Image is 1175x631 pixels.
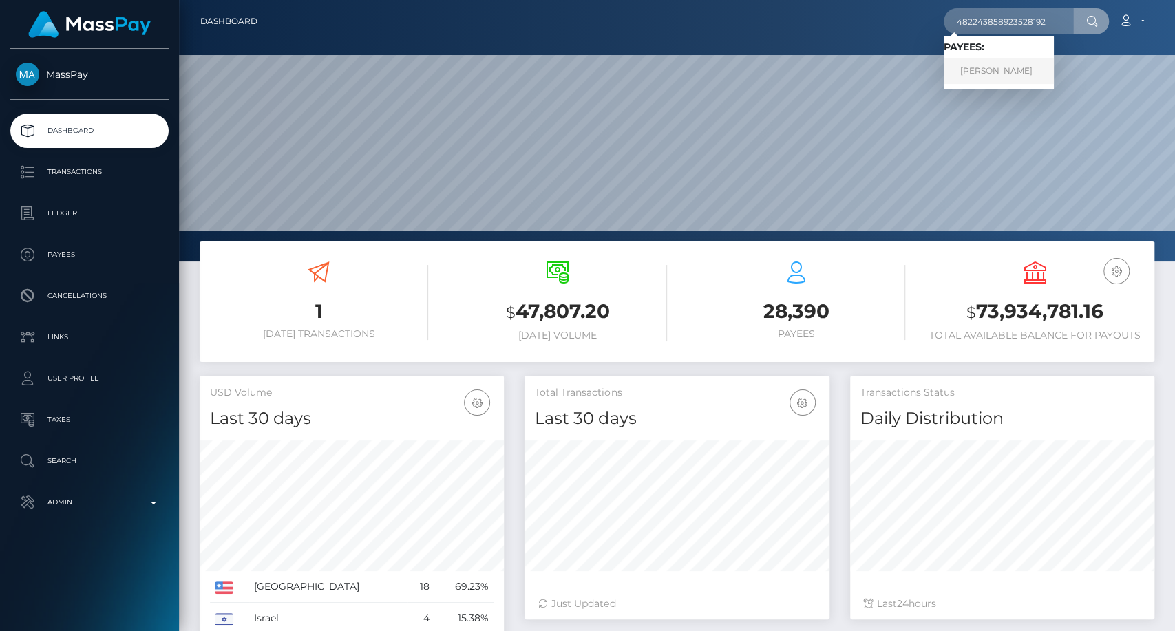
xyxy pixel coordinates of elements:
h6: Total Available Balance for Payouts [926,330,1144,341]
h4: Daily Distribution [860,407,1144,431]
a: Dashboard [10,114,169,148]
h6: Payees: [944,41,1054,53]
h5: Total Transactions [535,386,818,400]
input: Search... [944,8,1073,34]
h3: 28,390 [688,298,906,325]
h4: Last 30 days [535,407,818,431]
a: User Profile [10,361,169,396]
a: Payees [10,237,169,272]
h5: Transactions Status [860,386,1144,400]
p: Taxes [16,409,163,430]
a: Admin [10,485,169,520]
a: Transactions [10,155,169,189]
p: Ledger [16,203,163,224]
img: MassPay [16,63,39,86]
p: Transactions [16,162,163,182]
p: Search [16,451,163,471]
td: [GEOGRAPHIC_DATA] [249,571,407,603]
div: Last hours [864,597,1141,611]
a: [PERSON_NAME] [944,58,1054,84]
p: Admin [16,492,163,513]
a: Links [10,320,169,354]
span: MassPay [10,68,169,81]
p: User Profile [16,368,163,389]
p: Links [16,327,163,347]
a: Dashboard [200,7,257,36]
a: Search [10,444,169,478]
h6: Payees [688,328,906,340]
span: 24 [897,597,909,610]
small: $ [966,303,976,322]
small: $ [506,303,516,322]
h5: USD Volume [210,386,494,400]
p: Payees [16,244,163,265]
h3: 1 [210,298,428,325]
a: Ledger [10,196,169,231]
h6: [DATE] Volume [449,330,667,341]
img: MassPay Logo [28,11,151,38]
h3: 47,807.20 [449,298,667,326]
a: Taxes [10,403,169,437]
h4: Last 30 days [210,407,494,431]
h3: 73,934,781.16 [926,298,1144,326]
p: Cancellations [16,286,163,306]
td: 69.23% [434,571,494,603]
img: IL.png [215,613,233,625]
div: Just Updated [538,597,815,611]
p: Dashboard [16,120,163,141]
h6: [DATE] Transactions [210,328,428,340]
a: Cancellations [10,279,169,313]
td: 18 [407,571,434,603]
img: US.png [215,581,233,594]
